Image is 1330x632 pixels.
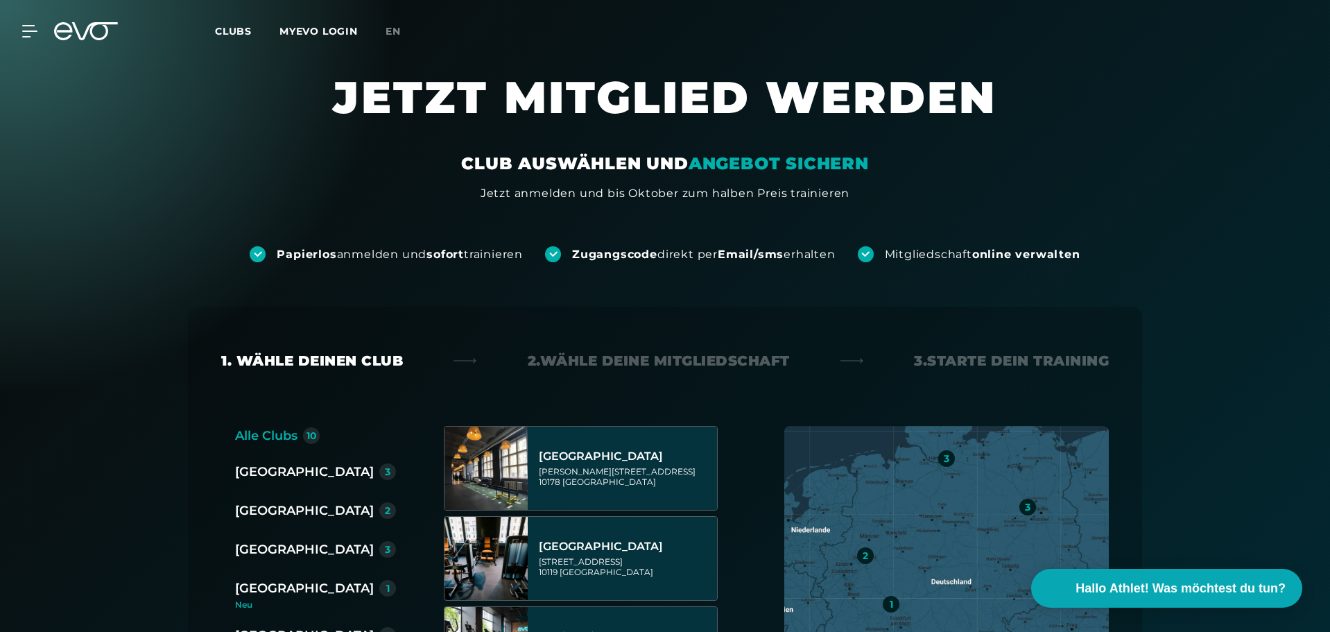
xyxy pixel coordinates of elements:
div: 1 [890,599,893,609]
div: [GEOGRAPHIC_DATA] [235,540,374,559]
div: direkt per erhalten [572,247,835,262]
button: Hallo Athlet! Was möchtest du tun? [1031,569,1302,608]
span: en [386,25,401,37]
div: Alle Clubs [235,426,297,445]
img: Berlin Rosenthaler Platz [444,517,528,600]
div: 3 [1025,502,1030,512]
div: [PERSON_NAME][STREET_ADDRESS] 10178 [GEOGRAPHIC_DATA] [539,466,713,487]
div: 2. Wähle deine Mitgliedschaft [528,351,790,370]
div: CLUB AUSWÄHLEN UND [461,153,868,175]
span: Clubs [215,25,252,37]
div: anmelden und trainieren [277,247,523,262]
div: [GEOGRAPHIC_DATA] [235,462,374,481]
div: Jetzt anmelden und bis Oktober zum halben Preis trainieren [481,185,849,202]
strong: Email/sms [718,248,784,261]
span: Hallo Athlet! Was möchtest du tun? [1076,579,1286,598]
div: 3 [385,467,390,477]
div: Mitgliedschaft [885,247,1080,262]
div: 1 [386,583,390,593]
div: [GEOGRAPHIC_DATA] [235,501,374,520]
div: 10 [306,431,317,441]
strong: Zugangscode [572,248,657,261]
strong: sofort [426,248,464,261]
em: ANGEBOT SICHERN [689,153,869,173]
div: 2 [863,551,868,561]
div: Neu [235,601,407,609]
strong: Papierlos [277,248,336,261]
a: MYEVO LOGIN [279,25,358,37]
div: [GEOGRAPHIC_DATA] [235,579,374,598]
a: en [386,24,417,40]
a: Clubs [215,24,279,37]
div: [STREET_ADDRESS] 10119 [GEOGRAPHIC_DATA] [539,556,713,577]
div: 1. Wähle deinen Club [221,351,403,370]
div: 3 [944,454,949,463]
div: 3. Starte dein Training [914,351,1109,370]
img: Berlin Alexanderplatz [444,427,528,510]
strong: online verwalten [972,248,1080,261]
div: [GEOGRAPHIC_DATA] [539,450,713,463]
h1: JETZT MITGLIED WERDEN [249,69,1081,153]
div: [GEOGRAPHIC_DATA] [539,540,713,554]
div: 3 [385,545,390,554]
div: 2 [385,506,390,515]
